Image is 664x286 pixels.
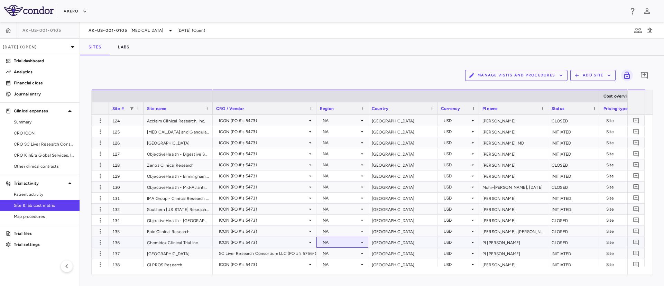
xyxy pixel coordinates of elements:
div: NA [323,226,359,237]
div: NA [323,148,359,159]
span: Currency [441,106,460,111]
div: 126 [109,137,144,148]
div: 136 [109,237,144,248]
button: Add comment [631,227,641,236]
div: INITIATED [548,259,600,270]
button: Akero [64,6,87,17]
svg: Add comment [633,162,639,168]
div: [GEOGRAPHIC_DATA] [368,182,437,192]
div: Zenos Clinical Research [144,159,213,170]
div: Site [606,182,643,193]
div: ICON (PO #'s 5473) [219,148,307,159]
svg: Add comment [633,128,639,135]
div: CLOSED [548,226,600,237]
div: Site [606,126,643,137]
span: Map procedures [14,213,74,220]
span: AK-US-001-0105 [22,28,62,33]
div: NA [323,159,359,170]
div: [PERSON_NAME] [479,159,548,170]
span: Cost overview [603,94,633,99]
div: ObjectiveHealth - Mid-Atlantic GI Research [144,182,213,192]
span: Site & lab cost matrix [14,202,74,209]
div: ICON (PO #'s 5473) [219,126,307,137]
div: NA [323,170,359,182]
svg: Add comment [633,217,639,223]
div: [MEDICAL_DATA] and Glandular Disease Clinic [144,126,213,137]
span: CRO SC Liver Research Consortium LLC [14,141,74,147]
div: Site [606,159,643,170]
div: ICON (PO #'s 5473) [219,193,307,204]
button: Labs [110,39,138,55]
div: 124 [109,115,144,126]
div: ICON (PO #'s 5473) [219,182,307,193]
div: INITIATED [548,137,600,148]
div: INITIATED [548,126,600,137]
div: 130 [109,182,144,192]
div: Site [606,137,643,148]
div: 127 [109,148,144,159]
div: [PERSON_NAME] [479,126,548,137]
div: Site [606,115,643,126]
div: SC Liver Research Consortium LLC (PO #'s 5766-1) [219,248,318,259]
button: Add comment [631,193,641,203]
span: Country [372,106,388,111]
span: Region [320,106,334,111]
div: [GEOGRAPHIC_DATA] [368,237,437,248]
div: Site [606,215,643,226]
div: NA [323,137,359,148]
div: GI PROS Research [144,259,213,270]
div: CLOSED [548,115,600,126]
div: 132 [109,204,144,214]
div: Site [606,170,643,182]
div: Southern [US_STATE] Reseach Center Inc. [144,204,213,214]
div: 138 [109,259,144,270]
span: Site name [147,106,166,111]
div: USD [444,126,470,137]
button: Add comment [638,70,650,81]
div: NA [323,248,359,259]
svg: Add comment [633,117,639,124]
p: Trial settings [14,241,74,248]
div: Acclaim Clinical Research, Inc. [144,115,213,126]
div: [GEOGRAPHIC_DATA] [368,226,437,237]
div: Mohi-[PERSON_NAME], [DATE] [479,182,548,192]
div: PI [PERSON_NAME] [479,237,548,248]
div: [GEOGRAPHIC_DATA] [368,159,437,170]
span: [DATE] (Open) [177,27,205,34]
div: USD [444,193,470,204]
svg: Add comment [633,261,639,268]
div: USD [444,115,470,126]
svg: Add comment [633,250,639,257]
button: Add comment [631,116,641,125]
div: USD [444,248,470,259]
div: ICON (PO #'s 5473) [219,115,307,126]
button: Add comment [631,260,641,269]
div: INITIATED [548,248,600,259]
button: Add comment [631,215,641,225]
div: [GEOGRAPHIC_DATA] [368,204,437,214]
p: Trial files [14,230,74,237]
div: NA [323,204,359,215]
div: [GEOGRAPHIC_DATA] [368,126,437,137]
div: CLOSED [548,182,600,192]
div: IMA Group - Clinical Research - [GEOGRAPHIC_DATA], [US_STATE] (f.k.a. Accelemed Research Institute) [144,193,213,203]
div: [GEOGRAPHIC_DATA] [368,248,437,259]
div: Chemidox Clinical Trial Inc. [144,237,213,248]
div: NA [323,182,359,193]
svg: Add comment [633,184,639,190]
img: logo-full-SnFGN8VE.png [4,5,54,16]
div: NA [323,126,359,137]
span: Other clinical contracts [14,163,74,169]
p: Financial close [14,80,74,86]
span: You do not have permission to lock or unlock grids [618,70,633,81]
div: INITIATED [548,204,600,214]
div: INITIATED [548,170,600,181]
div: CLOSED [548,215,600,225]
span: [MEDICAL_DATA] [130,27,164,34]
div: [GEOGRAPHIC_DATA] [368,170,437,181]
svg: Add comment [633,206,639,212]
span: Patient activity [14,191,74,197]
div: [PERSON_NAME], [PERSON_NAME] [479,226,548,237]
div: ICON (PO #'s 5473) [219,226,307,237]
div: 131 [109,193,144,203]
